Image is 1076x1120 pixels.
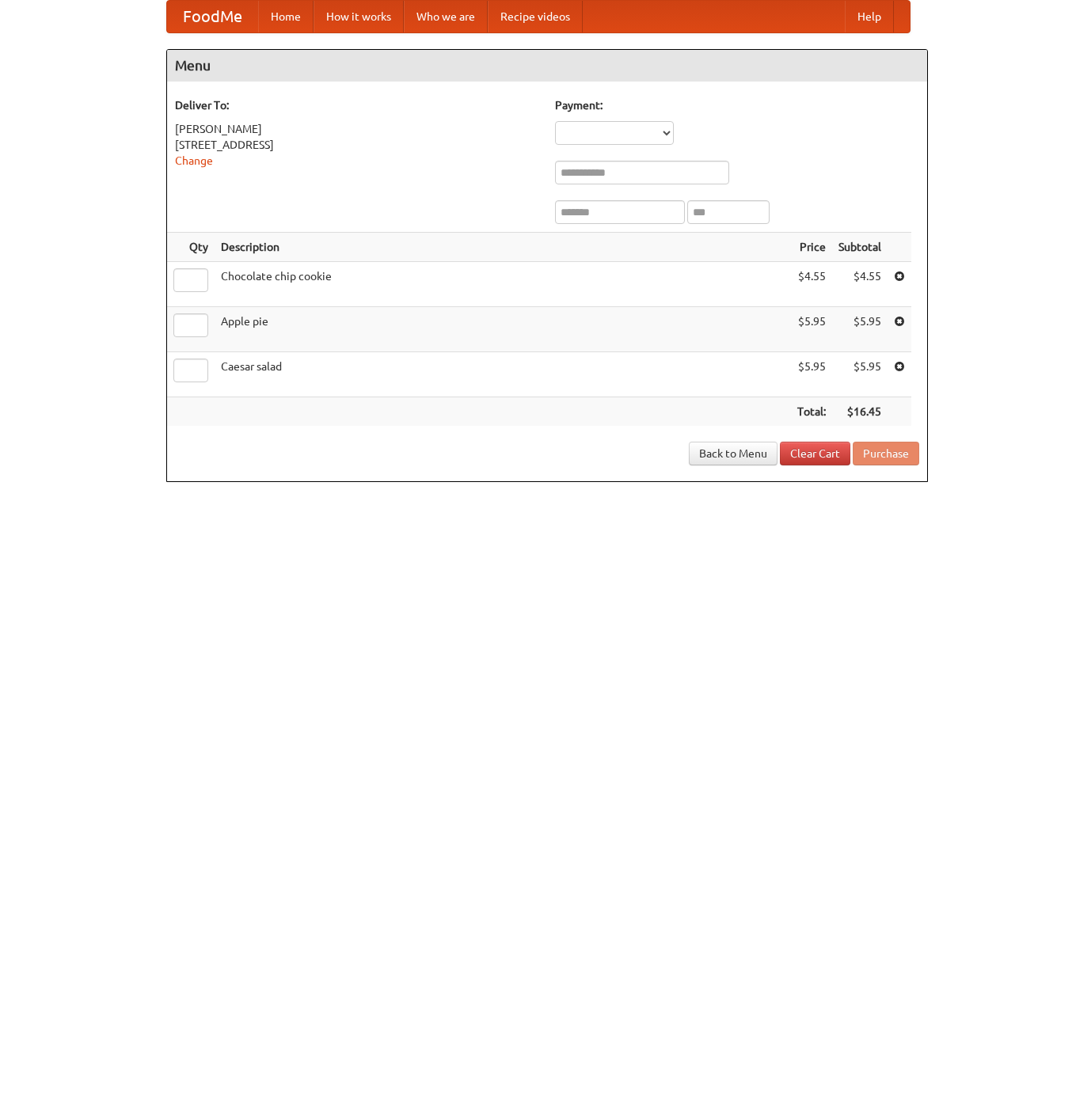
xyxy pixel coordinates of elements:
[853,442,919,465] button: Purchase
[832,262,888,307] td: $4.55
[791,262,832,307] td: $4.55
[175,154,213,167] a: Change
[314,1,404,32] a: How it works
[215,262,791,307] td: Chocolate chip cookie
[167,1,258,32] a: FoodMe
[404,1,488,32] a: Who we are
[791,352,832,397] td: $5.95
[258,1,314,32] a: Home
[167,233,215,262] th: Qty
[832,397,888,427] th: $16.45
[780,442,850,465] a: Clear Cart
[488,1,583,32] a: Recipe videos
[845,1,894,32] a: Help
[791,233,832,262] th: Price
[832,352,888,397] td: $5.95
[689,442,778,465] a: Back to Menu
[215,233,791,262] th: Description
[175,97,539,113] h5: Deliver To:
[791,397,832,427] th: Total:
[215,307,791,352] td: Apple pie
[832,307,888,352] td: $5.95
[167,50,927,82] h4: Menu
[175,121,539,137] div: [PERSON_NAME]
[832,233,888,262] th: Subtotal
[215,352,791,397] td: Caesar salad
[175,137,539,153] div: [STREET_ADDRESS]
[555,97,919,113] h5: Payment:
[791,307,832,352] td: $5.95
